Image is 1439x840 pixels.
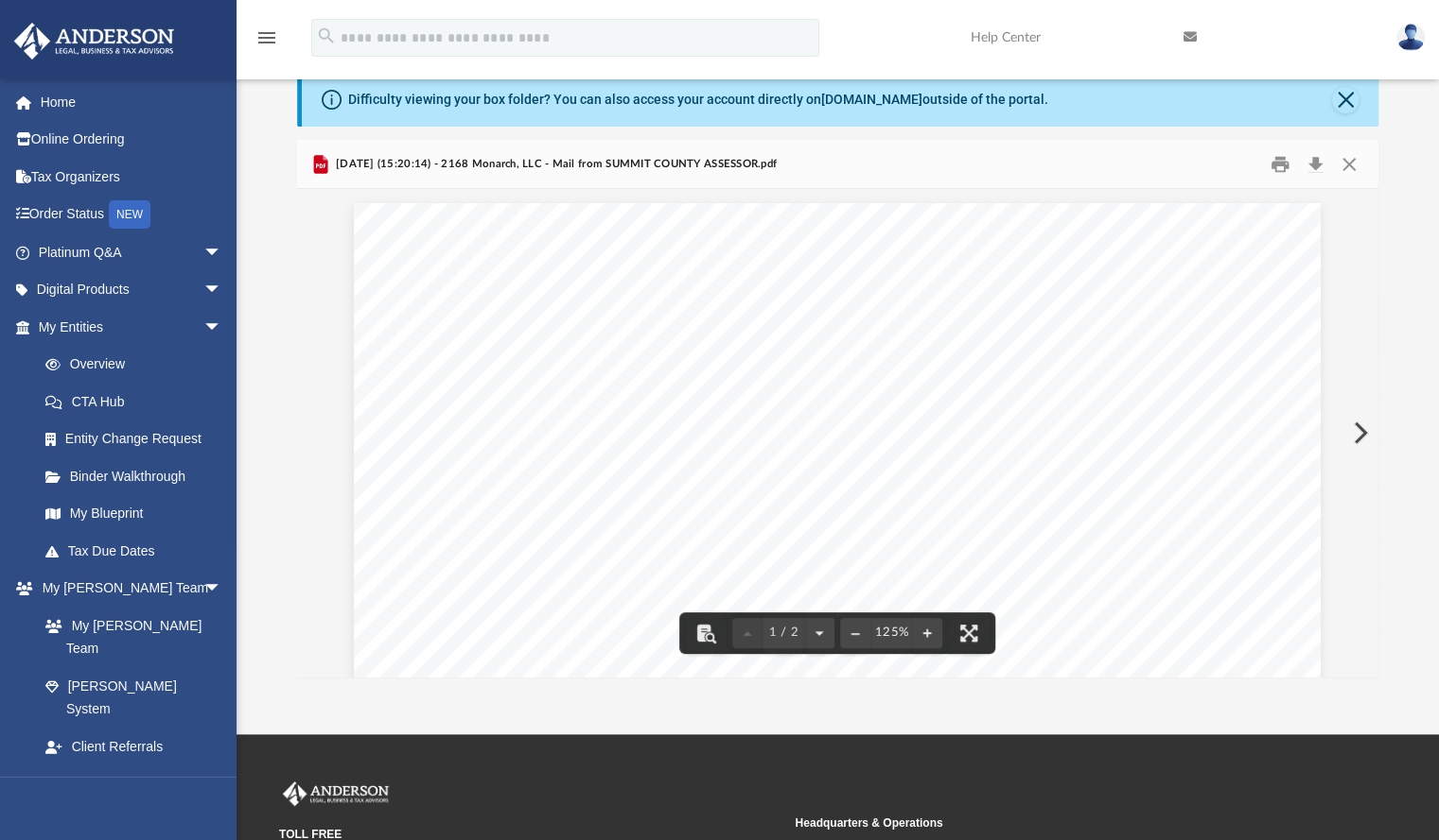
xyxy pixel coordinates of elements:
[26,607,232,667] a: My [PERSON_NAME] Team
[109,200,150,229] div: NEW
[297,140,1379,677] div: Preview
[685,612,727,654] button: Toggle findbar
[297,189,1379,677] div: File preview
[13,196,251,234] a: Order StatusNEW
[26,728,241,765] a: Client Referrals
[1396,24,1425,51] img: User Pic
[13,765,241,803] a: My Documentsarrow_drop_down
[26,532,251,570] a: Tax Due Dates
[255,36,278,49] a: menu
[13,308,251,346] a: My Entitiesarrow_drop_down
[332,156,777,173] span: [DATE] (15:20:14) - 2168 Monarch, LLC - Mail from SUMMIT COUNTY ASSESSOR.pdf
[912,612,942,654] button: Zoom in
[13,570,241,608] a: My [PERSON_NAME] Teamarrow_drop_down
[26,346,251,384] a: Overview
[13,158,251,196] a: Tax Organizers
[763,626,804,639] span: 1 / 2
[26,495,241,533] a: My Blueprint
[821,92,922,107] a: [DOMAIN_NAME]
[13,233,251,271] a: Platinum Q&Aarrow_drop_down
[279,781,393,806] img: Anderson Advisors Platinum Portal
[26,383,251,420] a: CTA Hub
[1299,149,1333,179] button: Download
[203,570,241,609] span: arrow_drop_down
[13,271,251,309] a: Digital Productsarrow_drop_down
[26,420,251,458] a: Entity Change Request
[1338,406,1379,459] button: Next File
[804,612,834,654] button: Next page
[13,83,251,121] a: Home
[203,765,241,804] span: arrow_drop_down
[948,612,990,654] button: Enter fullscreen
[13,121,251,159] a: Online Ordering
[763,612,804,654] button: 1 / 2
[203,271,241,310] span: arrow_drop_down
[255,26,278,49] i: menu
[795,814,1297,831] small: Headquarters & Operations
[316,26,337,46] i: search
[840,612,870,654] button: Zoom out
[348,90,1048,110] div: Difficulty viewing your box folder? You can also access your account directly on outside of the p...
[870,626,912,639] div: Current zoom level
[1332,149,1366,179] button: Close
[26,457,251,495] a: Binder Walkthrough
[203,233,241,272] span: arrow_drop_down
[203,308,241,347] span: arrow_drop_down
[1261,149,1299,179] button: Print
[26,667,241,728] a: [PERSON_NAME] System
[297,189,1379,677] div: Document Viewer
[1332,87,1359,113] button: Close
[9,23,180,60] img: Anderson Advisors Platinum Portal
